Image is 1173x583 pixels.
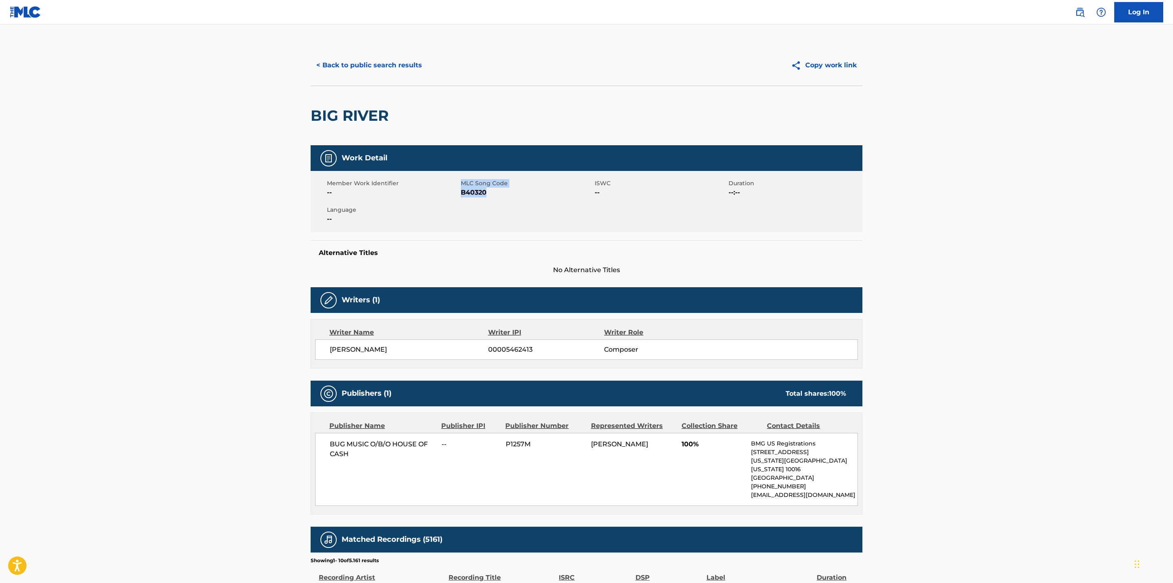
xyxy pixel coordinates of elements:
[10,6,41,18] img: MLC Logo
[791,60,805,71] img: Copy work link
[327,206,459,214] span: Language
[505,421,584,431] div: Publisher Number
[330,345,488,355] span: [PERSON_NAME]
[786,389,846,399] div: Total shares:
[1135,552,1140,576] div: Trascina
[706,564,813,583] div: Label
[342,535,442,544] h5: Matched Recordings (5161)
[751,448,858,457] p: [STREET_ADDRESS]
[327,179,459,188] span: Member Work Identifier
[751,491,858,499] p: [EMAIL_ADDRESS][DOMAIN_NAME]
[327,214,459,224] span: --
[449,564,555,583] div: Recording Title
[604,345,710,355] span: Composer
[1072,4,1088,20] a: Public Search
[729,179,860,188] span: Duration
[595,188,726,197] span: --
[342,389,391,398] h5: Publishers (1)
[488,345,604,355] span: 00005462413
[342,153,387,163] h5: Work Detail
[324,153,333,163] img: Work Detail
[635,564,702,583] div: DSP
[324,389,333,399] img: Publishers
[785,55,862,75] button: Copy work link
[751,482,858,491] p: [PHONE_NUMBER]
[461,179,593,188] span: MLC Song Code
[595,179,726,188] span: ISWC
[488,328,604,337] div: Writer IPI
[461,188,593,197] span: B40320
[604,328,710,337] div: Writer Role
[311,106,393,125] h2: BIG RIVER
[506,439,585,449] span: P1257M
[327,188,459,197] span: --
[330,439,435,459] span: BUG MUSIC O/B/O HOUSE OF CASH
[729,188,860,197] span: --:--
[1093,4,1109,20] div: Help
[324,535,333,545] img: Matched Recordings
[311,265,862,275] span: No Alternative Titles
[329,421,435,431] div: Publisher Name
[329,328,488,337] div: Writer Name
[1075,7,1085,17] img: search
[829,390,846,397] span: 100 %
[559,564,631,583] div: ISRC
[311,557,379,564] p: Showing 1 - 10 of 5.161 results
[682,439,745,449] span: 100%
[682,421,761,431] div: Collection Share
[1114,2,1163,22] a: Log In
[767,421,846,431] div: Contact Details
[1132,544,1173,583] div: Widget chat
[1096,7,1106,17] img: help
[311,55,428,75] button: < Back to public search results
[751,457,858,474] p: [US_STATE][GEOGRAPHIC_DATA][US_STATE] 10016
[591,440,648,448] span: [PERSON_NAME]
[751,474,858,482] p: [GEOGRAPHIC_DATA]
[342,295,380,305] h5: Writers (1)
[319,564,444,583] div: Recording Artist
[442,439,500,449] span: --
[319,249,854,257] h5: Alternative Titles
[751,439,858,448] p: BMG US Registrations
[441,421,499,431] div: Publisher IPI
[1132,544,1173,583] iframe: Chat Widget
[324,295,333,305] img: Writers
[591,421,675,431] div: Represented Writers
[817,564,858,583] div: Duration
